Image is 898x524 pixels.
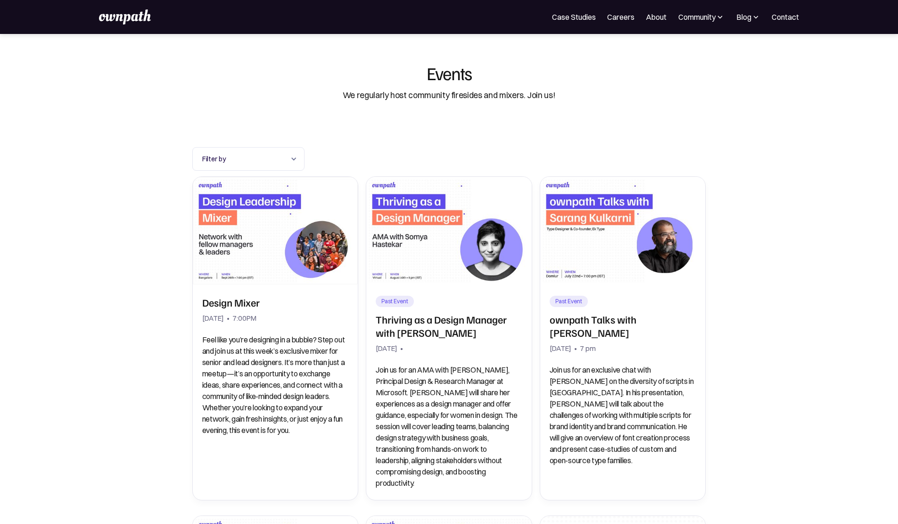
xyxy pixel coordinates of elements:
[227,312,230,325] div: •
[400,342,403,355] div: •
[202,153,285,165] div: Filter by
[607,11,634,23] a: Careers
[427,64,471,82] div: Events
[192,176,359,500] a: Design Mixer[DATE]•7:00PMFeel like you’re designing in a bubble? Step out and join us at this wee...
[381,298,408,305] div: Past Event
[555,298,582,305] div: Past Event
[540,176,706,500] a: Past Eventownpath Talks with [PERSON_NAME][DATE]•7 pmJoin us for an exclusive chat with [PERSON_N...
[736,11,760,23] div: Blog
[646,11,667,23] a: About
[202,296,260,309] h2: Design Mixer
[202,334,349,436] p: Feel like you’re designing in a bubble? Step out and join us at this week’s exclusive mixer for s...
[376,364,522,489] p: Join us for an AMA with [PERSON_NAME], Principal Design & Research Manager at Microsoft. [PERSON_...
[574,342,577,355] div: •
[343,89,556,101] div: We regularly host community firesides and mixers. Join us!
[678,11,725,23] div: Community
[550,364,696,466] p: Join us for an exclusive chat with [PERSON_NAME] on the diversity of scripts in [GEOGRAPHIC_DATA]...
[376,342,397,355] div: [DATE]
[678,11,716,23] div: Community
[772,11,799,23] a: Contact
[192,147,305,171] div: Filter by
[552,11,596,23] a: Case Studies
[232,312,256,325] div: 7:00PM
[366,176,532,500] a: Past EventThriving as a Design Manager with [PERSON_NAME][DATE]•Join us for an AMA with [PERSON_N...
[550,342,571,355] div: [DATE]
[580,342,596,355] div: 7 pm
[550,313,696,339] h2: ownpath Talks with [PERSON_NAME]
[202,312,224,325] div: [DATE]
[376,313,522,339] h2: Thriving as a Design Manager with [PERSON_NAME]
[736,11,751,23] div: Blog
